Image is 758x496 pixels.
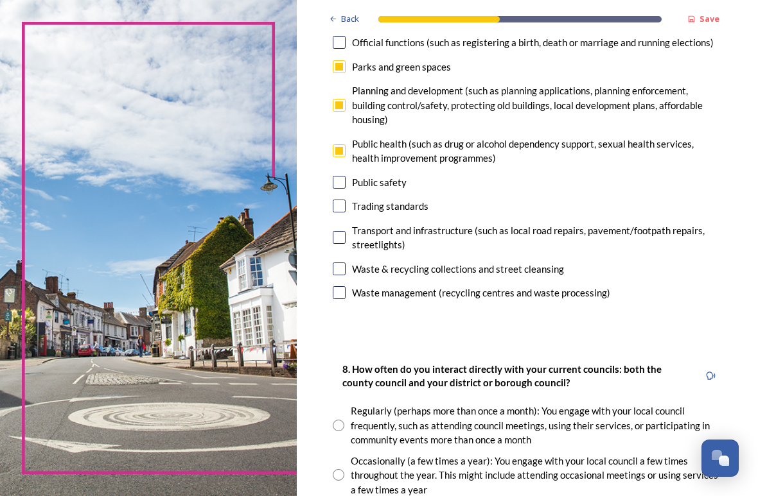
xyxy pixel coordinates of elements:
div: Waste & recycling collections and street cleansing [352,262,564,277]
div: Waste management (recycling centres and waste processing) [352,286,610,300]
div: Trading standards [352,199,428,214]
strong: 8. How often do you interact directly with your current councils: both the county council and you... [342,363,664,388]
div: Parks and green spaces [352,60,451,74]
div: Planning and development (such as planning applications, planning enforcement, building control/s... [352,83,722,127]
div: Official functions (such as registering a birth, death or marriage and running elections) [352,35,714,50]
div: Public health (such as drug or alcohol dependency support, sexual health services, health improve... [352,137,722,166]
span: Back [341,13,359,25]
div: Transport and infrastructure (such as local road repairs, pavement/footpath repairs, streetlights) [352,223,722,252]
button: Open Chat [701,440,739,477]
strong: Save [700,13,719,24]
div: Regularly (perhaps more than once a month): You engage with your local council frequently, such a... [351,404,722,447]
div: Public safety [352,175,407,190]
